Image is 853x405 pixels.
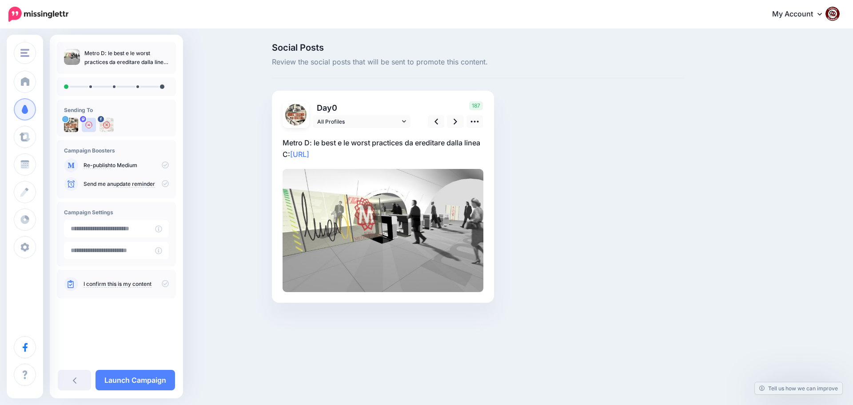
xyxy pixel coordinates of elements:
p: Metro D: le best e le worst practices da ereditare dalla linea C [84,49,169,67]
h4: Sending To [64,107,169,113]
a: [URL] [290,150,309,159]
img: user_default_image.png [82,118,96,132]
img: uTTNWBrh-84924.jpeg [285,104,307,125]
a: All Profiles [313,115,411,128]
p: Send me an [84,180,169,188]
img: menu.png [20,49,29,57]
p: Metro D: le best e le worst practices da ereditare dalla linea C: [283,137,483,160]
img: 463453305_2684324355074873_6393692129472495966_n-bsa154739.jpg [100,118,114,132]
p: Day [313,101,412,114]
h4: Campaign Settings [64,209,169,216]
h4: Campaign Boosters [64,147,169,154]
a: Tell us how we can improve [755,382,842,394]
span: 187 [469,101,483,110]
span: 0 [332,103,337,112]
a: I confirm this is my content [84,281,151,288]
p: to Medium [84,161,169,169]
span: Review the social posts that will be sent to promote this content. [272,56,684,68]
span: Social Posts [272,43,684,52]
a: update reminder [113,180,155,188]
img: 1af549b72031cde040d397d4a85d67ee.jpg [283,169,483,292]
img: 1af549b72031cde040d397d4a85d67ee_thumb.jpg [64,49,80,65]
a: My Account [763,4,840,25]
span: All Profiles [317,117,400,126]
img: Missinglettr [8,7,68,22]
img: uTTNWBrh-84924.jpeg [64,118,78,132]
a: Re-publish [84,162,111,169]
